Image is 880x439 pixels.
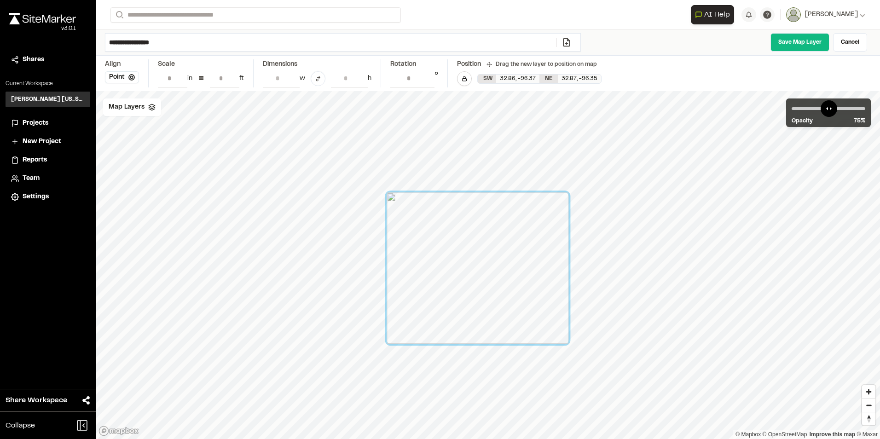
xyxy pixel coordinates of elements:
[763,431,807,438] a: OpenStreetMap
[11,55,85,65] a: Shares
[792,117,813,125] span: Opacity
[11,137,85,147] a: New Project
[23,55,44,65] span: Shares
[558,75,601,83] div: 32.87 , -96.35
[857,431,878,438] a: Maxar
[105,59,139,69] div: Align
[9,24,76,33] div: Oh geez...please don't...
[478,75,496,83] div: SW
[704,9,730,20] span: AI Help
[833,33,867,52] a: Cancel
[478,75,601,83] div: SW 32.859115169531535, -96.3662451325512 | NE 32.86725939145337, -96.3546079228536
[11,192,85,202] a: Settings
[786,7,801,22] img: User
[187,74,192,84] div: in
[23,173,40,184] span: Team
[11,155,85,165] a: Reports
[6,80,90,88] p: Current Workspace
[105,71,139,83] button: Point
[23,118,48,128] span: Projects
[23,192,49,202] span: Settings
[457,71,472,86] button: Lock Map Layer Position
[805,10,858,20] span: [PERSON_NAME]
[263,59,371,69] div: Dimensions
[539,75,558,83] div: NE
[96,91,880,439] canvas: Map
[786,7,865,22] button: [PERSON_NAME]
[9,13,76,24] img: rebrand.png
[11,173,85,184] a: Team
[434,69,438,87] div: °
[23,155,47,165] span: Reports
[158,59,175,69] div: Scale
[810,431,855,438] a: Map feedback
[496,75,539,83] div: 32.86 , -96.37
[486,60,597,69] div: Drag the new layer to position on map
[23,137,61,147] span: New Project
[770,33,829,52] a: Save Map Layer
[862,399,875,412] button: Zoom out
[862,412,875,425] button: Reset bearing to north
[300,74,305,84] div: w
[854,117,865,125] span: 75 %
[6,420,35,431] span: Collapse
[6,395,67,406] span: Share Workspace
[735,431,761,438] a: Mapbox
[691,5,734,24] button: Open AI Assistant
[239,74,244,84] div: ft
[368,74,371,84] div: h
[98,426,139,436] a: Mapbox logo
[110,7,127,23] button: Search
[556,38,577,47] a: Add/Change File
[691,5,738,24] div: Open AI Assistant
[11,118,85,128] a: Projects
[109,102,145,112] span: Map Layers
[457,59,481,69] div: Position
[11,95,85,104] h3: [PERSON_NAME] [US_STATE]
[862,385,875,399] button: Zoom in
[390,59,438,69] div: Rotation
[198,71,204,86] div: =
